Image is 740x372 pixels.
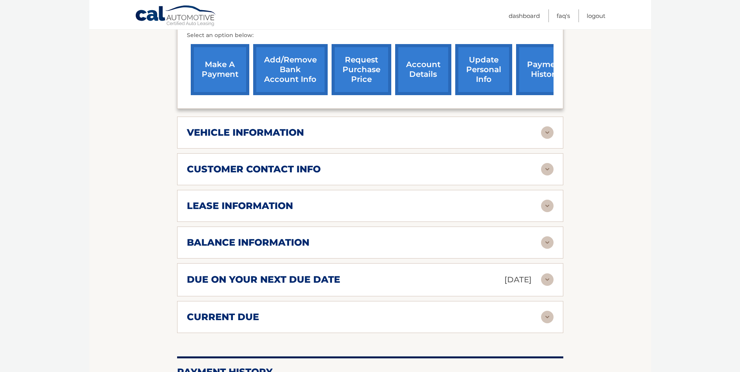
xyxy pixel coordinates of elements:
a: update personal info [455,44,512,95]
img: accordion-rest.svg [541,126,554,139]
a: account details [395,44,451,95]
h2: due on your next due date [187,274,340,285]
p: Select an option below: [187,31,554,40]
p: [DATE] [504,273,532,287]
img: accordion-rest.svg [541,236,554,249]
h2: vehicle information [187,127,304,138]
a: Cal Automotive [135,5,217,28]
h2: balance information [187,237,309,248]
a: Logout [587,9,605,22]
a: request purchase price [332,44,391,95]
h2: customer contact info [187,163,321,175]
img: accordion-rest.svg [541,273,554,286]
a: Dashboard [509,9,540,22]
h2: current due [187,311,259,323]
img: accordion-rest.svg [541,163,554,175]
a: make a payment [191,44,249,95]
h2: lease information [187,200,293,212]
img: accordion-rest.svg [541,200,554,212]
a: payment history [516,44,575,95]
a: Add/Remove bank account info [253,44,328,95]
img: accordion-rest.svg [541,311,554,323]
a: FAQ's [557,9,570,22]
